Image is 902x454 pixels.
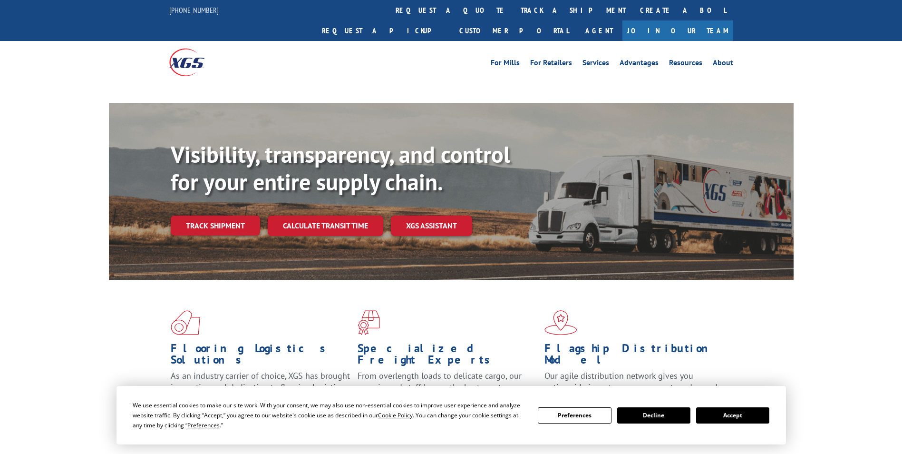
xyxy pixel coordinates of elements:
a: Request a pickup [315,20,452,41]
button: Preferences [538,407,611,424]
a: Join Our Team [622,20,733,41]
span: Our agile distribution network gives you nationwide inventory management on demand. [544,370,719,393]
a: Services [582,59,609,69]
a: Agent [576,20,622,41]
a: For Retailers [530,59,572,69]
span: Cookie Policy [378,411,413,419]
span: Preferences [187,421,220,429]
button: Accept [696,407,769,424]
div: Cookie Consent Prompt [116,386,786,444]
h1: Flagship Distribution Model [544,343,724,370]
a: Advantages [620,59,659,69]
a: XGS ASSISTANT [391,216,472,236]
a: About [713,59,733,69]
a: Customer Portal [452,20,576,41]
a: For Mills [491,59,520,69]
img: xgs-icon-focused-on-flooring-red [358,310,380,335]
h1: Flooring Logistics Solutions [171,343,350,370]
a: Resources [669,59,702,69]
a: Calculate transit time [268,216,383,236]
div: We use essential cookies to make our site work. With your consent, we may also use non-essential ... [133,400,526,430]
b: Visibility, transparency, and control for your entire supply chain. [171,139,510,197]
button: Decline [617,407,690,424]
a: [PHONE_NUMBER] [169,5,219,15]
img: xgs-icon-total-supply-chain-intelligence-red [171,310,200,335]
h1: Specialized Freight Experts [358,343,537,370]
span: As an industry carrier of choice, XGS has brought innovation and dedication to flooring logistics... [171,370,350,404]
a: Track shipment [171,216,260,236]
p: From overlength loads to delicate cargo, our experienced staff knows the best way to move your fr... [358,370,537,413]
img: xgs-icon-flagship-distribution-model-red [544,310,577,335]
